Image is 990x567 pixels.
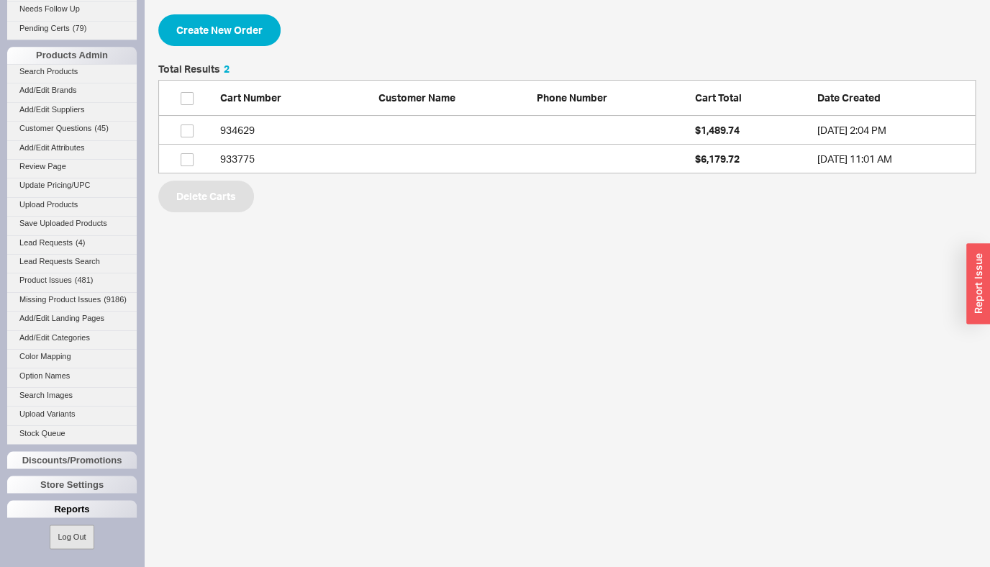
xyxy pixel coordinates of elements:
a: 934629 $1,489.74[DATE] 2:04 PM [158,116,976,145]
span: Lead Requests [19,238,73,247]
div: 8/18/25 2:04 PM [817,123,968,137]
button: Delete Carts [158,181,254,212]
span: 2 [224,63,230,75]
a: Needs Follow Up [7,1,137,17]
a: Add/Edit Suppliers [7,102,137,117]
span: Customer Name [378,91,455,104]
a: Missing Product Issues(9186) [7,292,137,307]
span: ( 481 ) [75,276,94,284]
a: Color Mapping [7,349,137,364]
a: Save Uploaded Products [7,216,137,231]
div: 933775 [220,152,371,166]
div: Store Settings [7,476,137,493]
span: Cart Number [220,91,281,104]
div: Products Admin [7,47,137,64]
a: Stock Queue [7,425,137,440]
a: Product Issues(481) [7,273,137,288]
h5: Total Results [158,64,230,74]
span: Create New Order [176,22,263,39]
span: ( 45 ) [94,124,109,132]
span: Customer Questions [19,124,91,132]
a: Upload Variants [7,406,137,421]
a: Add/Edit Attributes [7,140,137,155]
div: 8/13/25 11:01 AM [817,152,968,166]
a: Update Pricing/UPC [7,178,137,193]
span: Needs Follow Up [19,4,80,13]
span: ( 4 ) [76,238,85,247]
a: Add/Edit Categories [7,330,137,345]
a: Add/Edit Landing Pages [7,311,137,326]
a: Option Names [7,368,137,383]
a: Lead Requests Search [7,254,137,269]
button: Log Out [50,525,94,548]
span: $1,489.74 [694,124,739,136]
span: $6,179.72 [694,153,739,165]
div: Discounts/Promotions [7,451,137,468]
span: Product Issues [19,276,72,284]
div: 934629 [220,123,371,137]
span: Phone Number [537,91,607,104]
a: Search Images [7,387,137,402]
span: Cart Total [694,91,741,104]
span: Missing Product Issues [19,295,101,304]
span: ( 9186 ) [104,295,127,304]
a: Upload Products [7,197,137,212]
a: Customer Questions(45) [7,121,137,136]
div: Reports [7,500,137,517]
a: Pending Certs(79) [7,21,137,36]
a: Review Page [7,159,137,174]
a: 933775 $6,179.72[DATE] 11:01 AM [158,145,976,173]
span: ( 79 ) [73,24,87,32]
a: Lead Requests(4) [7,235,137,250]
div: grid [158,116,976,173]
a: Add/Edit Brands [7,83,137,98]
button: Create New Order [158,14,281,46]
span: Pending Certs [19,24,70,32]
span: Delete Carts [176,188,236,205]
a: Search Products [7,64,137,79]
span: Date Created [817,91,880,104]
